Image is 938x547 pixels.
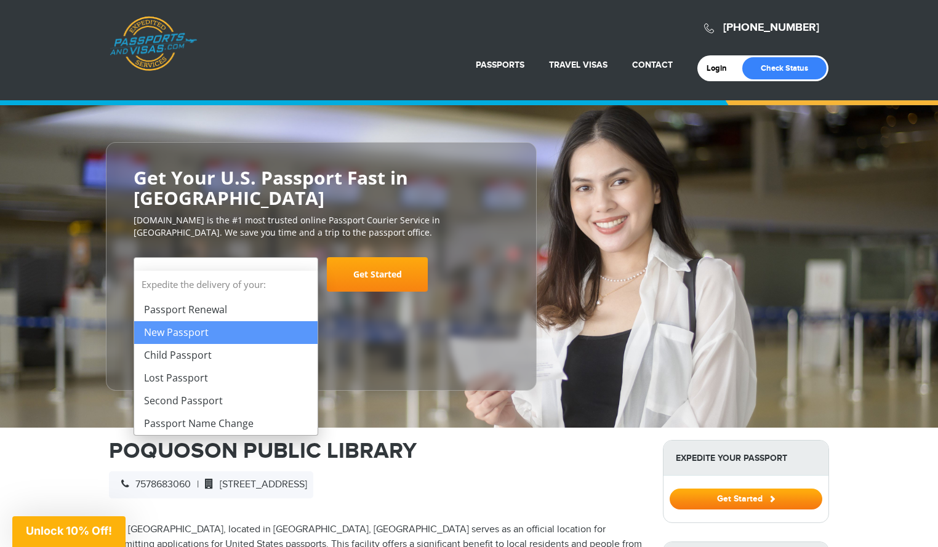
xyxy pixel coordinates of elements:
[115,479,191,490] span: 7578683060
[134,214,509,239] p: [DOMAIN_NAME] is the #1 most trusted online Passport Courier Service in [GEOGRAPHIC_DATA]. We sav...
[549,60,607,70] a: Travel Visas
[109,440,644,462] h1: POQUOSON PUBLIC LIBRARY
[134,271,318,435] li: Expedite the delivery of your:
[134,412,318,435] li: Passport Name Change
[134,298,509,310] span: Starting at $199 + government fees
[476,60,524,70] a: Passports
[742,57,827,79] a: Check Status
[134,167,509,208] h2: Get Your U.S. Passport Fast in [GEOGRAPHIC_DATA]
[134,367,318,389] li: Lost Passport
[134,271,318,298] strong: Expedite the delivery of your:
[707,63,736,73] a: Login
[109,471,313,498] div: |
[12,516,126,547] div: Unlock 10% Off!
[327,257,428,292] a: Get Started
[134,321,318,344] li: New Passport
[134,389,318,412] li: Second Passport
[26,524,112,537] span: Unlock 10% Off!
[143,262,305,297] span: Select Your Service
[134,257,318,292] span: Select Your Service
[134,344,318,367] li: Child Passport
[110,16,197,71] a: Passports & [DOMAIN_NAME]
[670,489,822,509] button: Get Started
[663,441,828,476] strong: Expedite Your Passport
[199,479,307,490] span: [STREET_ADDRESS]
[134,298,318,321] li: Passport Renewal
[632,60,673,70] a: Contact
[143,268,242,282] span: Select Your Service
[723,21,819,34] a: [PHONE_NUMBER]
[670,493,822,503] a: Get Started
